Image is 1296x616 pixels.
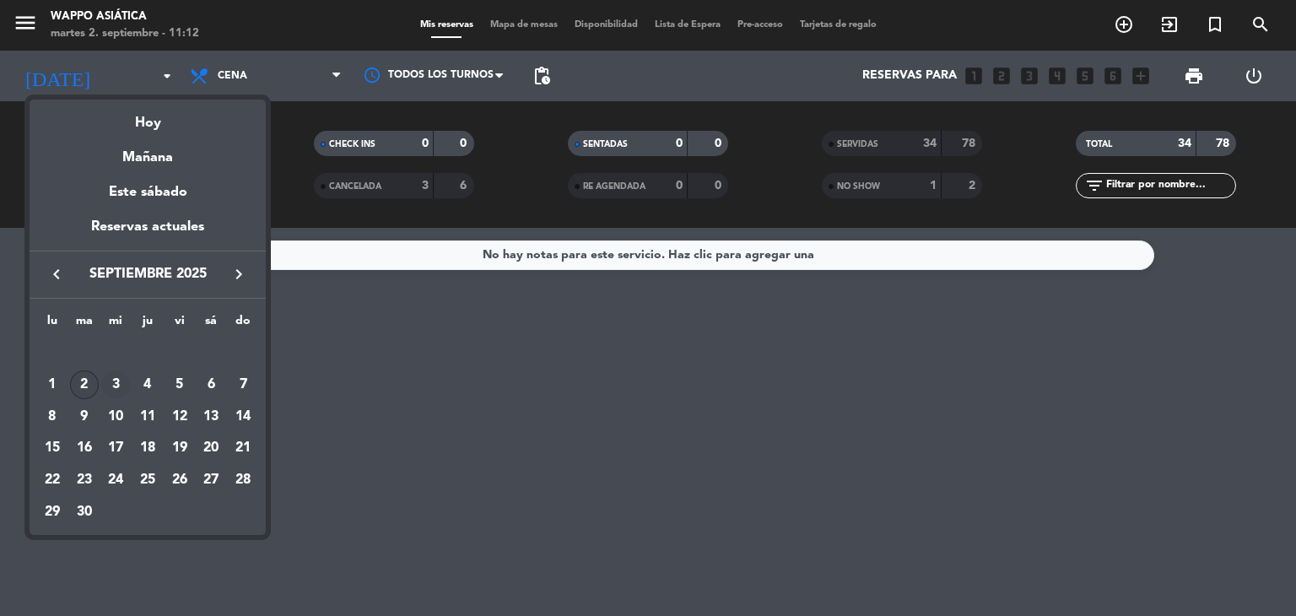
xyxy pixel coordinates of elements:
[132,369,164,401] td: 4 de septiembre de 2025
[68,496,100,528] td: 30 de septiembre de 2025
[46,264,67,284] i: keyboard_arrow_left
[229,466,257,494] div: 28
[36,337,259,369] td: SEP.
[133,370,162,399] div: 4
[165,466,194,494] div: 26
[133,466,162,494] div: 25
[164,311,196,338] th: viernes
[68,432,100,464] td: 16 de septiembre de 2025
[70,498,99,527] div: 30
[229,403,257,431] div: 14
[227,432,259,464] td: 21 de septiembre de 2025
[68,401,100,433] td: 9 de septiembre de 2025
[70,466,99,494] div: 23
[197,370,225,399] div: 6
[229,264,249,284] i: keyboard_arrow_right
[30,134,266,169] div: Mañana
[164,369,196,401] td: 5 de septiembre de 2025
[227,369,259,401] td: 7 de septiembre de 2025
[133,403,162,431] div: 11
[100,464,132,496] td: 24 de septiembre de 2025
[229,370,257,399] div: 7
[164,401,196,433] td: 12 de septiembre de 2025
[38,434,67,462] div: 15
[72,263,224,285] span: septiembre 2025
[132,464,164,496] td: 25 de septiembre de 2025
[68,369,100,401] td: 2 de septiembre de 2025
[100,311,132,338] th: miércoles
[36,401,68,433] td: 8 de septiembre de 2025
[70,434,99,462] div: 16
[38,403,67,431] div: 8
[196,369,228,401] td: 6 de septiembre de 2025
[100,401,132,433] td: 10 de septiembre de 2025
[197,466,225,494] div: 27
[196,311,228,338] th: sábado
[100,369,132,401] td: 3 de septiembre de 2025
[100,432,132,464] td: 17 de septiembre de 2025
[224,263,254,285] button: keyboard_arrow_right
[36,432,68,464] td: 15 de septiembre de 2025
[165,403,194,431] div: 12
[36,311,68,338] th: lunes
[70,403,99,431] div: 9
[196,401,228,433] td: 13 de septiembre de 2025
[227,401,259,433] td: 14 de septiembre de 2025
[38,466,67,494] div: 22
[229,434,257,462] div: 21
[70,370,99,399] div: 2
[41,263,72,285] button: keyboard_arrow_left
[101,466,130,494] div: 24
[36,369,68,401] td: 1 de septiembre de 2025
[165,434,194,462] div: 19
[38,370,67,399] div: 1
[133,434,162,462] div: 18
[132,401,164,433] td: 11 de septiembre de 2025
[227,464,259,496] td: 28 de septiembre de 2025
[36,464,68,496] td: 22 de septiembre de 2025
[165,370,194,399] div: 5
[227,311,259,338] th: domingo
[36,496,68,528] td: 29 de septiembre de 2025
[132,432,164,464] td: 18 de septiembre de 2025
[164,464,196,496] td: 26 de septiembre de 2025
[197,403,225,431] div: 13
[196,464,228,496] td: 27 de septiembre de 2025
[101,434,130,462] div: 17
[38,498,67,527] div: 29
[196,432,228,464] td: 20 de septiembre de 2025
[101,403,130,431] div: 10
[197,434,225,462] div: 20
[68,464,100,496] td: 23 de septiembre de 2025
[164,432,196,464] td: 19 de septiembre de 2025
[132,311,164,338] th: jueves
[101,370,130,399] div: 3
[30,216,266,251] div: Reservas actuales
[68,311,100,338] th: martes
[30,100,266,134] div: Hoy
[30,169,266,216] div: Este sábado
